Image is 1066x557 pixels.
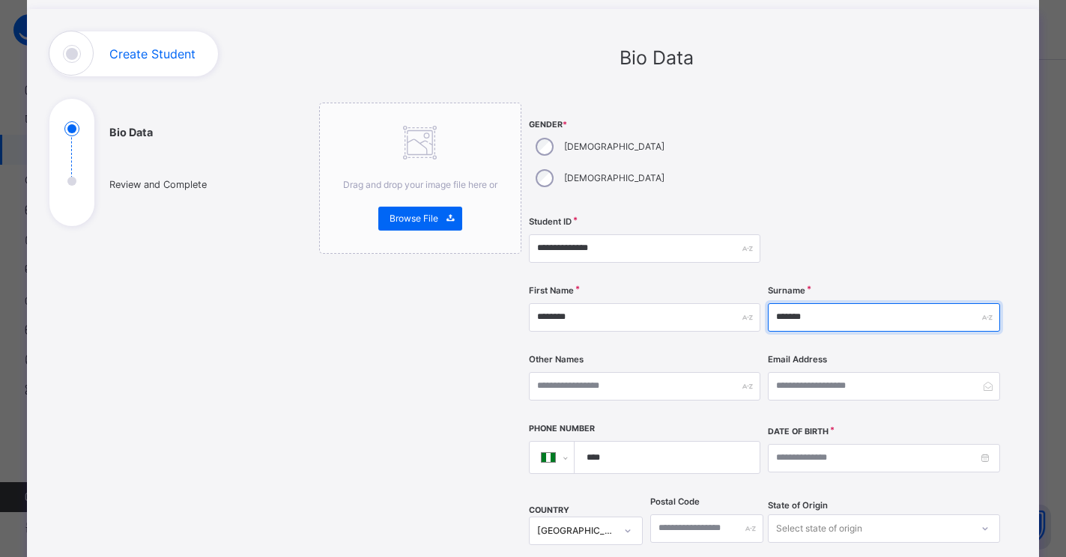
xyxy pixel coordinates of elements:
label: Postal Code [650,496,700,508]
label: Student ID [529,216,572,228]
div: Drag and drop your image file here orBrowse File [319,103,522,254]
span: Gender [529,119,760,131]
label: [DEMOGRAPHIC_DATA] [564,171,664,185]
span: State of Origin [768,499,828,512]
label: Other Names [529,353,584,366]
span: Drag and drop your image file here or [343,179,497,190]
label: Email Address [768,353,827,366]
label: Phone Number [529,423,595,435]
span: Browse File [390,212,438,225]
div: Select state of origin [776,514,862,543]
span: COUNTRY [529,505,569,515]
label: Surname [768,284,805,297]
label: Date of Birth [768,426,829,438]
span: Bio Data [620,46,694,69]
label: First Name [529,284,574,297]
label: [DEMOGRAPHIC_DATA] [564,140,664,153]
div: [GEOGRAPHIC_DATA] [537,524,615,538]
h1: Create Student [109,48,196,60]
